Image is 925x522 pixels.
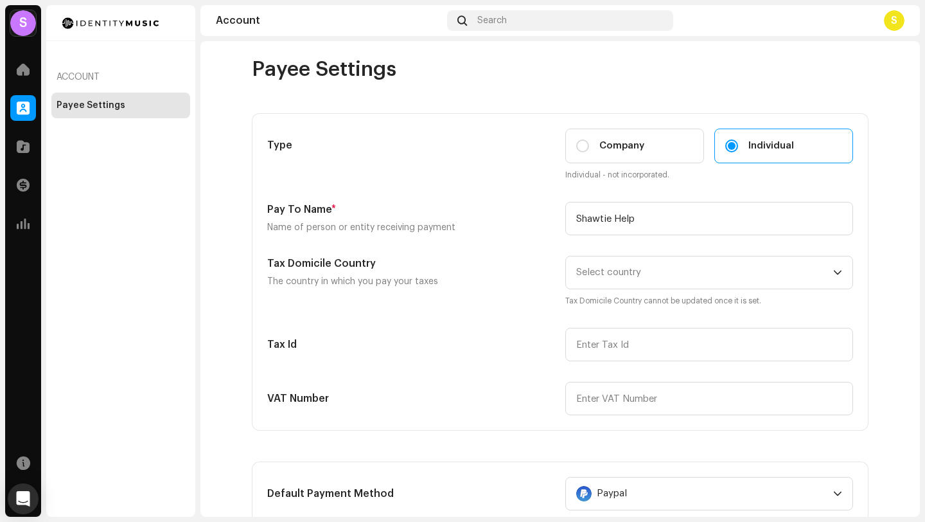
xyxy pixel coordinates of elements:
p: The country in which you pay your taxes [267,274,555,289]
h5: Tax Id [267,337,555,352]
span: Payee Settings [252,57,396,82]
span: Select country [576,256,833,289]
span: Individual [748,139,794,153]
small: Tax Domicile Country cannot be updated once it is set. [565,294,853,307]
small: Individual - not incorporated. [565,168,853,181]
div: Account [216,15,442,26]
h5: Pay To Name [267,202,555,217]
h5: Tax Domicile Country [267,256,555,271]
span: Company [599,139,644,153]
p: Name of person or entity receiving payment [267,220,555,235]
div: S [10,10,36,36]
div: Payee Settings [57,100,125,111]
h5: Default Payment Method [267,486,555,501]
input: Enter VAT Number [565,382,853,415]
div: Open Intercom Messenger [8,483,39,514]
span: Paypal [597,478,627,510]
div: dropdown trigger [833,256,842,289]
span: Select country [576,267,641,277]
input: Enter Tax Id [565,328,853,361]
div: dropdown trigger [833,478,842,510]
span: Search [477,15,507,26]
h5: VAT Number [267,391,555,406]
h5: Type [267,138,555,153]
span: Paypal [576,478,833,510]
div: S [884,10,904,31]
input: Enter name [565,202,853,235]
re-a-nav-header: Account [51,62,190,93]
re-m-nav-item: Payee Settings [51,93,190,118]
